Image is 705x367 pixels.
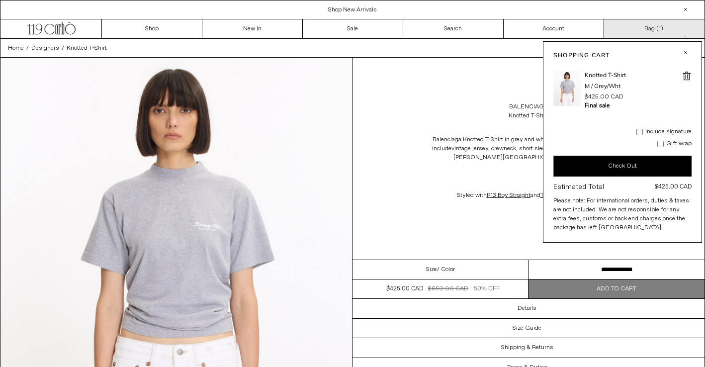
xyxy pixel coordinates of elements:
[328,6,377,14] a: Shop New Arrivals
[523,145,561,153] span: hort sleeves, k
[494,145,523,153] span: rewneck, s
[509,111,549,120] div: Knotted T-Shirt
[659,24,663,33] span: )
[426,265,437,274] span: Size
[67,44,107,52] span: Knotted T-Shirt
[540,191,601,199] a: The Row City Flip Flop
[504,19,604,38] a: Account
[457,191,601,199] span: Styled with and
[62,44,64,53] span: /
[529,279,705,298] button: Add to cart
[31,44,59,52] span: Designers
[26,44,29,53] span: /
[437,265,455,274] span: / Color
[429,130,628,167] p: Balenciaga Knotted T-Shirt in grey and white features a small fit. Details include
[509,102,548,111] a: Balenciaga
[31,44,59,53] a: Designers
[8,44,24,53] a: Home
[513,325,541,332] h3: Size Guide
[487,191,530,199] a: R13 Boy Straight
[8,44,24,52] span: Home
[451,145,494,153] span: vintage jersey, c
[303,19,403,38] a: Sale
[386,284,423,293] div: $425.00 CAD
[659,25,661,33] span: 1
[403,19,504,38] a: Search
[428,284,468,293] div: $850.00 CAD
[597,285,636,293] span: Add to cart
[202,19,303,38] a: New In
[67,44,107,53] a: Knotted T-Shirt
[501,344,553,351] h3: Shipping & Returns
[474,284,500,293] div: 50% OFF
[102,19,202,38] a: Shop
[604,19,705,38] a: Bag ()
[518,305,536,312] h3: Details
